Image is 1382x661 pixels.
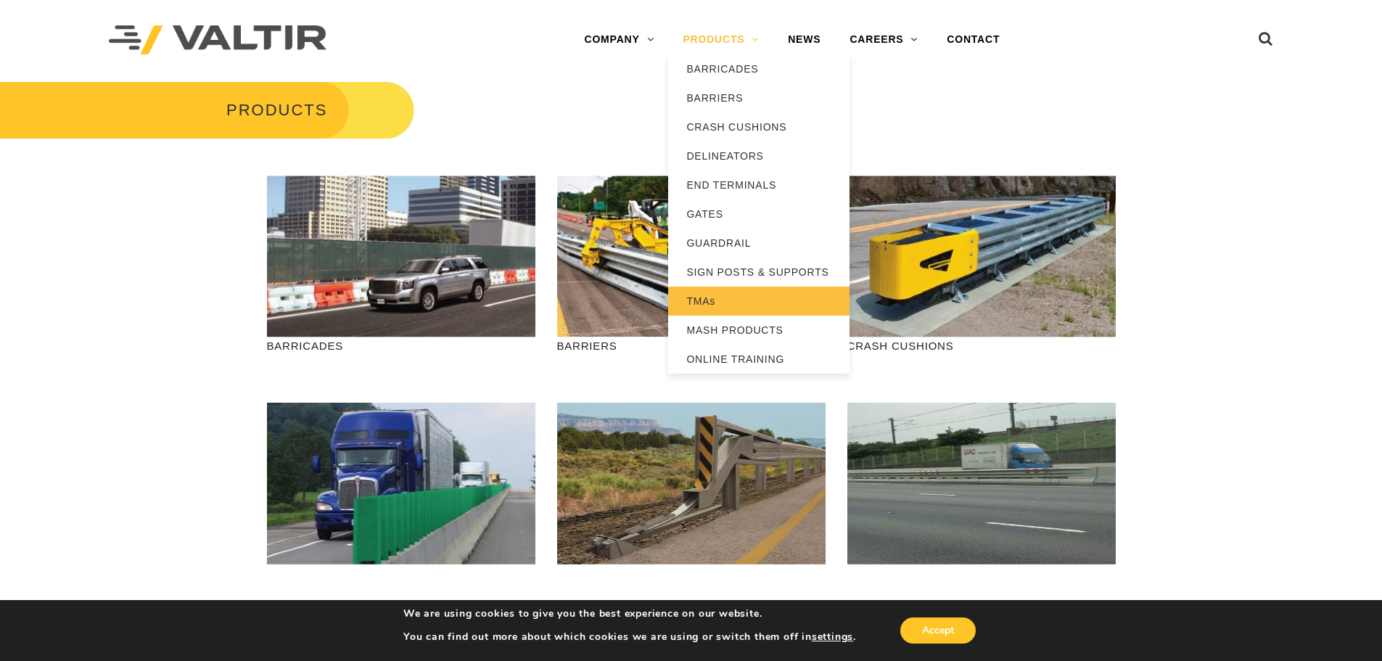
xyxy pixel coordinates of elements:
button: Accept [900,617,976,644]
a: GATES [668,200,850,229]
a: COMPANY [569,25,668,54]
a: CAREERS [835,25,932,54]
p: We are using cookies to give you the best experience on our website. [403,607,856,620]
a: TMAs [668,287,850,316]
a: DELINEATORS [668,141,850,171]
a: BARRIERS [668,83,850,112]
p: BARRICADES [267,337,535,354]
button: settings [812,631,853,644]
a: BARRICADES [668,54,850,83]
p: BARRIERS [557,337,826,354]
p: CRASH CUSHIONS [847,337,1116,354]
a: MASH PRODUCTS [668,316,850,345]
img: Valtir [109,25,326,55]
a: CONTACT [932,25,1014,54]
a: END TERMINALS [668,171,850,200]
p: You can find out more about which cookies we are using or switch them off in . [403,631,856,644]
a: CRASH CUSHIONS [668,112,850,141]
a: ONLINE TRAINING [668,345,850,374]
a: PRODUCTS [668,25,773,54]
a: NEWS [773,25,835,54]
a: SIGN POSTS & SUPPORTS [668,258,850,287]
a: GUARDRAIL [668,229,850,258]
